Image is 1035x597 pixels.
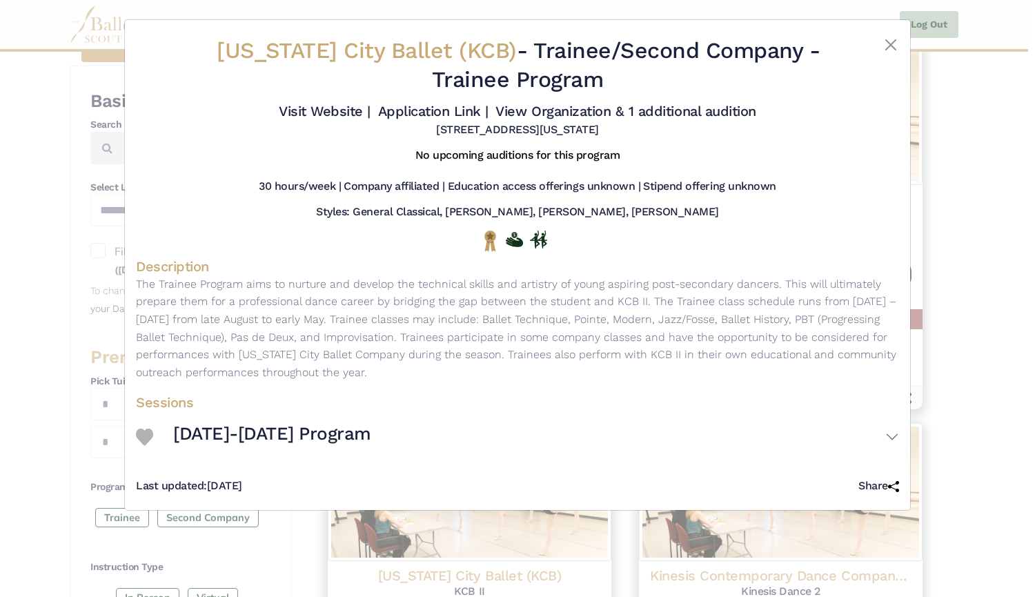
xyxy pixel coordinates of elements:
h5: 30 hours/week | [259,179,341,194]
img: National [482,230,499,251]
span: Trainee/Second Company - [533,37,818,63]
a: Visit Website | [279,103,371,119]
h4: Description [136,257,899,275]
img: In Person [530,231,547,248]
h5: Styles: General Classical, [PERSON_NAME], [PERSON_NAME], [PERSON_NAME] [316,205,718,219]
h5: [STREET_ADDRESS][US_STATE] [436,123,599,137]
img: Offers Financial Aid [506,232,523,247]
h5: Education access offerings unknown | [448,179,641,194]
h5: Company affiliated | [344,179,444,194]
a: Application Link | [378,103,489,119]
img: Heart [136,429,153,446]
a: View Organization & 1 additional audition [495,103,756,119]
button: Close [883,37,899,53]
h5: Stipend offering unknown [643,179,776,194]
span: [US_STATE] City Ballet (KCB) [217,37,517,63]
h2: - Trainee Program [199,37,836,94]
p: The Trainee Program aims to nurture and develop the technical skills and artistry of young aspiri... [136,275,899,382]
h5: [DATE] [136,479,242,493]
h5: Share [858,479,899,493]
button: [DATE]-[DATE] Program [173,417,899,457]
span: Last updated: [136,479,207,492]
h3: [DATE]-[DATE] Program [173,422,371,446]
h4: Sessions [136,393,899,411]
h5: No upcoming auditions for this program [415,148,620,163]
